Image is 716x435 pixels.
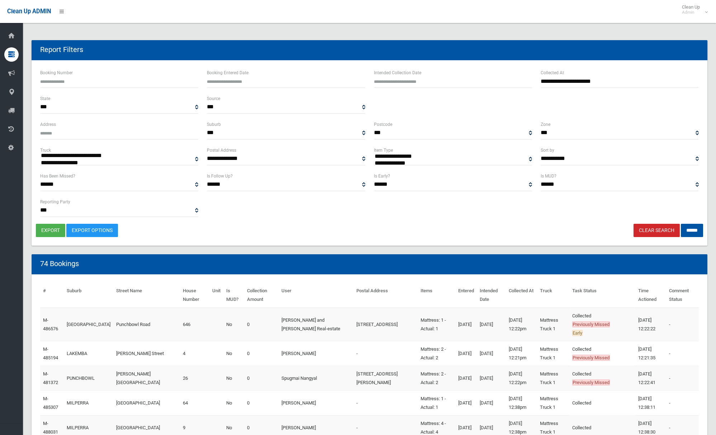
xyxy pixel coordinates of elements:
[635,391,666,415] td: [DATE] 12:38:11
[209,283,223,308] th: Unit
[244,366,279,391] td: 0
[666,341,699,366] td: -
[66,224,118,237] a: Export Options
[455,391,477,415] td: [DATE]
[40,283,64,308] th: #
[678,4,707,15] span: Clean Up
[279,341,354,366] td: [PERSON_NAME]
[43,371,58,385] a: M-481372
[418,366,455,391] td: Mattress: 2 - Actual: 2
[572,379,610,386] span: Previously Missed
[223,283,244,308] th: Is MUD?
[354,308,418,341] td: [STREET_ADDRESS]
[354,366,418,391] td: [STREET_ADDRESS][PERSON_NAME]
[666,283,699,308] th: Comment Status
[64,391,113,415] td: MILPERRA
[244,341,279,366] td: 0
[279,366,354,391] td: Spugmai Nangyal
[541,69,564,77] label: Collected At
[32,257,87,271] header: 74 Bookings
[223,366,244,391] td: No
[244,283,279,308] th: Collection Amount
[43,346,58,360] a: M-485194
[40,146,51,154] label: Truck
[635,283,666,308] th: Time Actioned
[180,366,209,391] td: 26
[64,308,113,341] td: [GEOGRAPHIC_DATA]
[537,308,569,341] td: Mattress Truck 1
[279,283,354,308] th: User
[207,69,248,77] label: Booking Entered Date
[666,391,699,415] td: -
[572,330,583,336] span: Early
[244,391,279,415] td: 0
[418,391,455,415] td: Mattress: 1 - Actual: 1
[223,341,244,366] td: No
[569,308,635,341] td: Collected
[572,355,610,361] span: Previously Missed
[354,283,418,308] th: Postal Address
[537,283,569,308] th: Truck
[537,391,569,415] td: Mattress Truck 1
[418,308,455,341] td: Mattress: 1 - Actual: 1
[113,283,180,308] th: Street Name
[113,308,180,341] td: Punchbowl Road
[569,341,635,366] td: Collected
[477,283,506,308] th: Intended Date
[40,120,56,128] label: Address
[36,224,65,237] button: export
[455,308,477,341] td: [DATE]
[64,341,113,366] td: LAKEMBA
[43,396,58,410] a: M-485307
[180,308,209,341] td: 646
[180,391,209,415] td: 64
[32,43,92,57] header: Report Filters
[477,308,506,341] td: [DATE]
[634,224,680,237] a: Clear Search
[635,341,666,366] td: [DATE] 12:21:35
[477,341,506,366] td: [DATE]
[244,308,279,341] td: 0
[477,366,506,391] td: [DATE]
[279,391,354,415] td: [PERSON_NAME]
[113,341,180,366] td: [PERSON_NAME] Street
[572,321,610,327] span: Previously Missed
[666,308,699,341] td: -
[113,391,180,415] td: [GEOGRAPHIC_DATA]
[40,69,73,77] label: Booking Number
[635,366,666,391] td: [DATE] 12:22:41
[506,283,537,308] th: Collected At
[569,283,635,308] th: Task Status
[180,283,209,308] th: House Number
[666,366,699,391] td: -
[64,366,113,391] td: PUNCHBOWL
[537,366,569,391] td: Mattress Truck 1
[506,308,537,341] td: [DATE] 12:22pm
[64,283,113,308] th: Suburb
[374,146,393,154] label: Item Type
[455,283,477,308] th: Entered
[354,341,418,366] td: -
[506,366,537,391] td: [DATE] 12:22pm
[506,391,537,415] td: [DATE] 12:38pm
[374,69,421,77] label: Intended Collection Date
[506,341,537,366] td: [DATE] 12:21pm
[569,391,635,415] td: Collected
[455,341,477,366] td: [DATE]
[354,391,418,415] td: -
[223,391,244,415] td: No
[279,308,354,341] td: [PERSON_NAME] and [PERSON_NAME] Real-estate
[455,366,477,391] td: [DATE]
[537,341,569,366] td: Mattress Truck 1
[7,8,51,15] span: Clean Up ADMIN
[43,317,58,331] a: M-486576
[477,391,506,415] td: [DATE]
[569,366,635,391] td: Collected
[418,283,455,308] th: Items
[43,421,58,435] a: M-488031
[223,308,244,341] td: No
[418,341,455,366] td: Mattress: 2 - Actual: 2
[113,366,180,391] td: [PERSON_NAME][GEOGRAPHIC_DATA]
[635,308,666,341] td: [DATE] 12:22:22
[180,341,209,366] td: 4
